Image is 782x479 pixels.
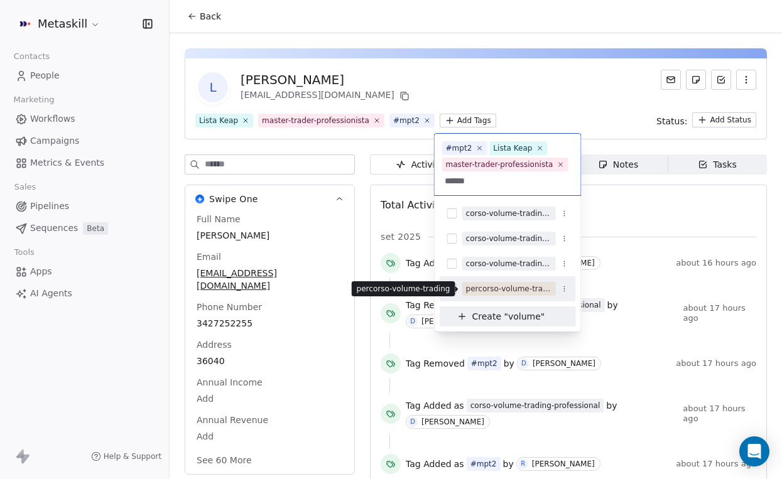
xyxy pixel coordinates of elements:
div: master-trader-professionista [446,159,553,170]
div: percorso-volume-trading [466,283,552,294]
button: Create "volume" [447,306,568,326]
span: volume [508,310,541,323]
p: percorso-volume-trading [357,284,450,294]
div: Lista Keap [493,143,532,154]
div: Suggestions [440,201,576,326]
div: corso-volume-trading-starter-kit [466,258,552,269]
div: corso-volume-trading-advance [466,208,552,219]
span: " [541,310,545,323]
div: #mpt2 [446,143,472,154]
div: corso-volume-trading-professional [466,233,552,244]
span: Create " [472,310,508,323]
